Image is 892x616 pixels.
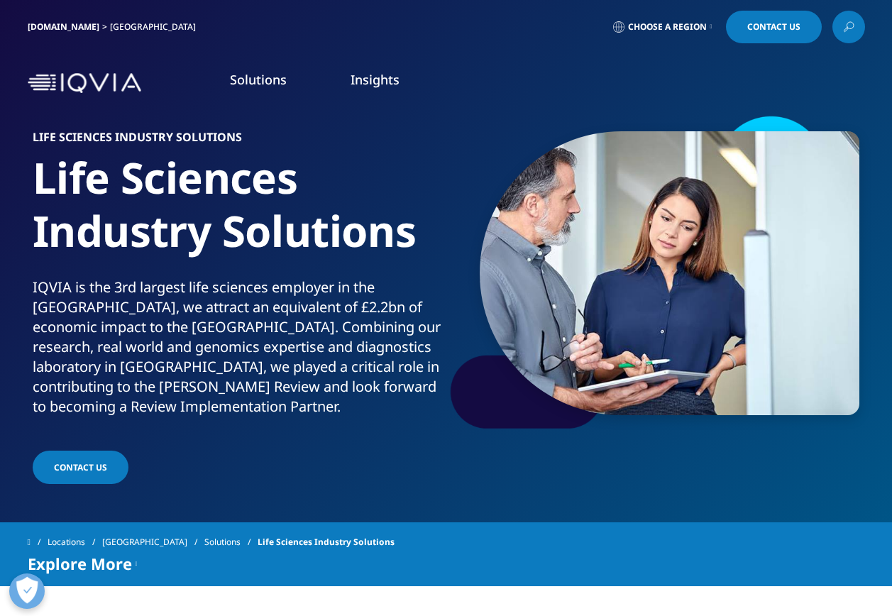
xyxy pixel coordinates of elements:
a: Contact Us [726,11,822,43]
a: Locations [48,529,102,555]
button: Open Preferences [9,573,45,609]
img: IQVIA Healthcare Information Technology and Pharma Clinical Research Company [28,73,141,94]
span: Explore More [28,555,132,572]
nav: Primary [147,50,865,116]
a: [DOMAIN_NAME] [28,21,99,33]
img: 472_custom-photo_presenting-tablet-to-collegue.jpg [480,131,859,415]
div: [GEOGRAPHIC_DATA] [110,21,202,33]
a: [GEOGRAPHIC_DATA] [102,529,204,555]
a: Solutions [204,529,258,555]
span: Choose a Region [628,21,707,33]
h1: Life Sciences Industry Solutions [33,151,441,277]
h6: Life Sciences Industry Solutions [33,131,441,151]
a: Insights [351,71,400,88]
span: Contact Us [747,23,800,31]
span: Life Sciences Industry Solutions [258,529,395,555]
p: IQVIA is the 3rd largest life sciences employer in the [GEOGRAPHIC_DATA], we attract an equivalen... [33,277,441,425]
a: Solutions [230,71,287,88]
a: CONTACT US [33,451,128,484]
span: CONTACT US [54,461,107,473]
